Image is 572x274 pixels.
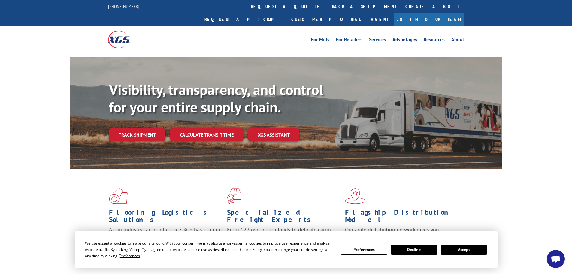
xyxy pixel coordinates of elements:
[108,3,139,9] a: [PHONE_NUMBER]
[287,13,365,26] a: Customer Portal
[109,226,222,248] span: As an industry carrier of choice, XGS has brought innovation and dedication to flooring logistics...
[170,128,243,141] a: Calculate transit time
[341,245,387,255] button: Preferences
[311,37,329,44] a: For Mills
[120,253,140,258] span: Preferences
[109,188,128,204] img: xgs-icon-total-supply-chain-intelligence-red
[75,231,498,268] div: Cookie Consent Prompt
[365,13,394,26] a: Agent
[109,80,323,116] b: Visibility, transparency, and control for your entire supply chain.
[85,240,334,259] div: We use essential cookies to make our site work. With your consent, we may also use non-essential ...
[227,188,241,204] img: xgs-icon-focused-on-flooring-red
[248,128,299,141] a: XGS ASSISTANT
[345,188,366,204] img: xgs-icon-flagship-distribution-model-red
[109,128,165,141] a: Track shipment
[345,226,455,240] span: Our agile distribution network gives you nationwide inventory management on demand.
[240,247,262,252] span: Cookie Policy
[391,245,437,255] button: Decline
[345,209,459,226] h1: Flagship Distribution Model
[451,37,464,44] a: About
[441,245,487,255] button: Accept
[227,209,340,226] h1: Specialized Freight Experts
[392,37,417,44] a: Advantages
[336,37,362,44] a: For Retailers
[394,13,464,26] a: Join Our Team
[547,250,565,268] a: Open chat
[424,37,445,44] a: Resources
[200,13,287,26] a: Request a pickup
[227,226,340,253] p: From 123 overlength loads to delicate cargo, our experienced staff knows the best way to move you...
[369,37,386,44] a: Services
[109,209,222,226] h1: Flooring Logistics Solutions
